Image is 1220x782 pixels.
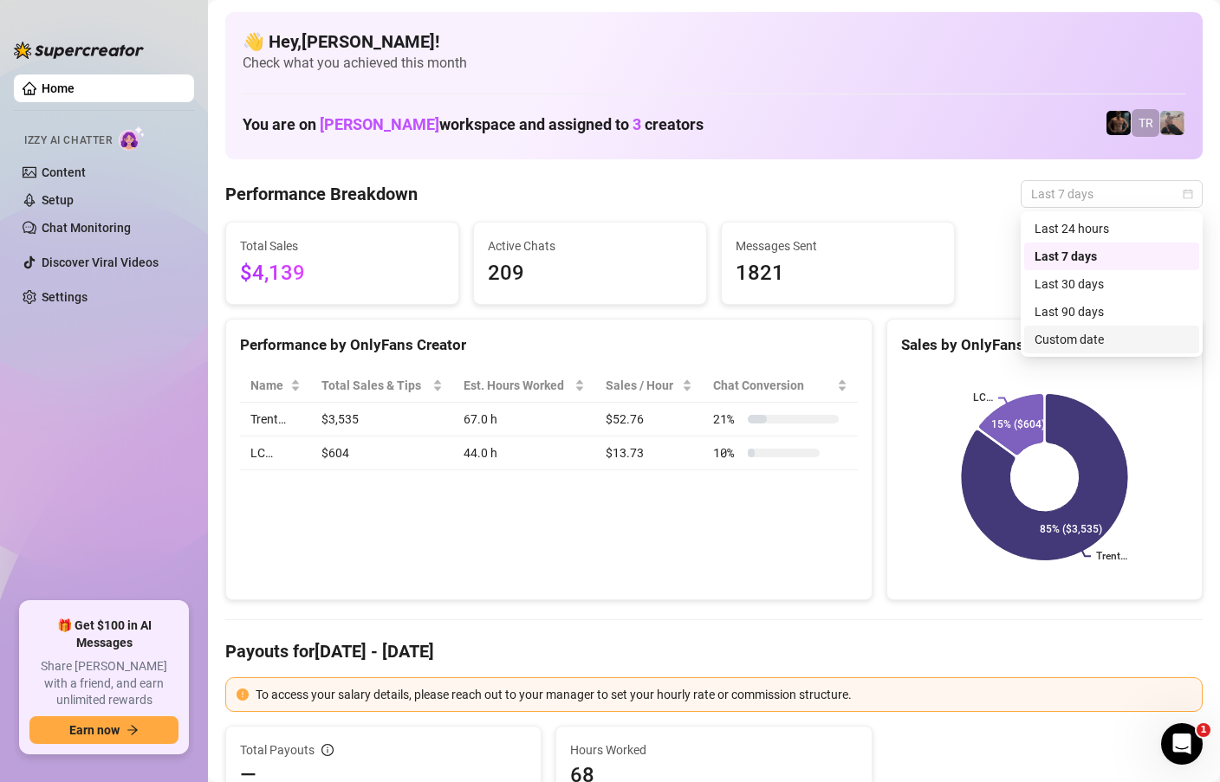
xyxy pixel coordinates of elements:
[225,639,1203,663] h4: Payouts for [DATE] - [DATE]
[1035,302,1189,321] div: Last 90 days
[736,257,940,290] span: 1821
[243,54,1185,73] span: Check what you achieved this month
[42,221,131,235] a: Chat Monitoring
[595,403,703,436] td: $52.76
[240,369,311,403] th: Name
[127,724,139,736] span: arrow-right
[570,740,857,759] span: Hours Worked
[595,436,703,470] td: $13.73
[24,132,112,149] span: Izzy AI Chatter
[1024,215,1199,242] div: Last 24 hours
[633,115,641,133] span: 3
[243,115,704,134] h1: You are on workspace and assigned to creators
[240,436,311,470] td: LC…
[250,376,287,395] span: Name
[42,255,159,269] a: Discover Viral Videos
[901,333,1188,357] div: Sales by OnlyFans Creator
[488,257,692,290] span: 209
[321,744,334,756] span: info-circle
[1024,298,1199,326] div: Last 90 days
[311,436,452,470] td: $604
[240,333,858,357] div: Performance by OnlyFans Creator
[488,236,692,255] span: Active Chats
[464,376,571,395] div: Est. Hours Worked
[736,236,940,255] span: Messages Sent
[256,685,1191,704] div: To access your salary details, please reach out to your manager to set your hourly rate or commis...
[1183,189,1193,199] span: calendar
[225,182,418,206] h4: Performance Breakdown
[29,617,178,651] span: 🎁 Get $100 in AI Messages
[69,723,120,737] span: Earn now
[14,42,144,59] img: logo-BBDzfeDw.svg
[1160,111,1184,135] img: LC
[29,658,178,709] span: Share [PERSON_NAME] with a friend, and earn unlimited rewards
[973,392,993,404] text: LC…
[243,29,1185,54] h4: 👋 Hey, [PERSON_NAME] !
[240,403,311,436] td: Trent…
[1035,275,1189,294] div: Last 30 days
[1139,113,1153,132] span: TR
[237,688,249,701] span: exclamation-circle
[1096,551,1127,563] text: Trent…
[1031,181,1192,207] span: Last 7 days
[29,716,178,744] button: Earn nowarrow-right
[1106,111,1131,135] img: Trent
[595,369,703,403] th: Sales / Hour
[1197,723,1210,737] span: 1
[240,236,445,255] span: Total Sales
[240,257,445,290] span: $4,139
[42,165,86,179] a: Content
[1035,330,1189,349] div: Custom date
[1035,219,1189,238] div: Last 24 hours
[42,290,88,304] a: Settings
[1161,723,1203,765] iframe: Intercom live chat
[1035,247,1189,266] div: Last 7 days
[1024,326,1199,353] div: Custom date
[713,443,741,462] span: 10 %
[119,126,146,151] img: AI Chatter
[240,740,315,759] span: Total Payouts
[311,403,452,436] td: $3,535
[311,369,452,403] th: Total Sales & Tips
[42,193,74,207] a: Setup
[453,436,595,470] td: 44.0 h
[606,376,678,395] span: Sales / Hour
[1024,242,1199,270] div: Last 7 days
[321,376,428,395] span: Total Sales & Tips
[453,403,595,436] td: 67.0 h
[320,115,439,133] span: [PERSON_NAME]
[713,410,741,429] span: 21 %
[713,376,833,395] span: Chat Conversion
[703,369,857,403] th: Chat Conversion
[1024,270,1199,298] div: Last 30 days
[42,81,75,95] a: Home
